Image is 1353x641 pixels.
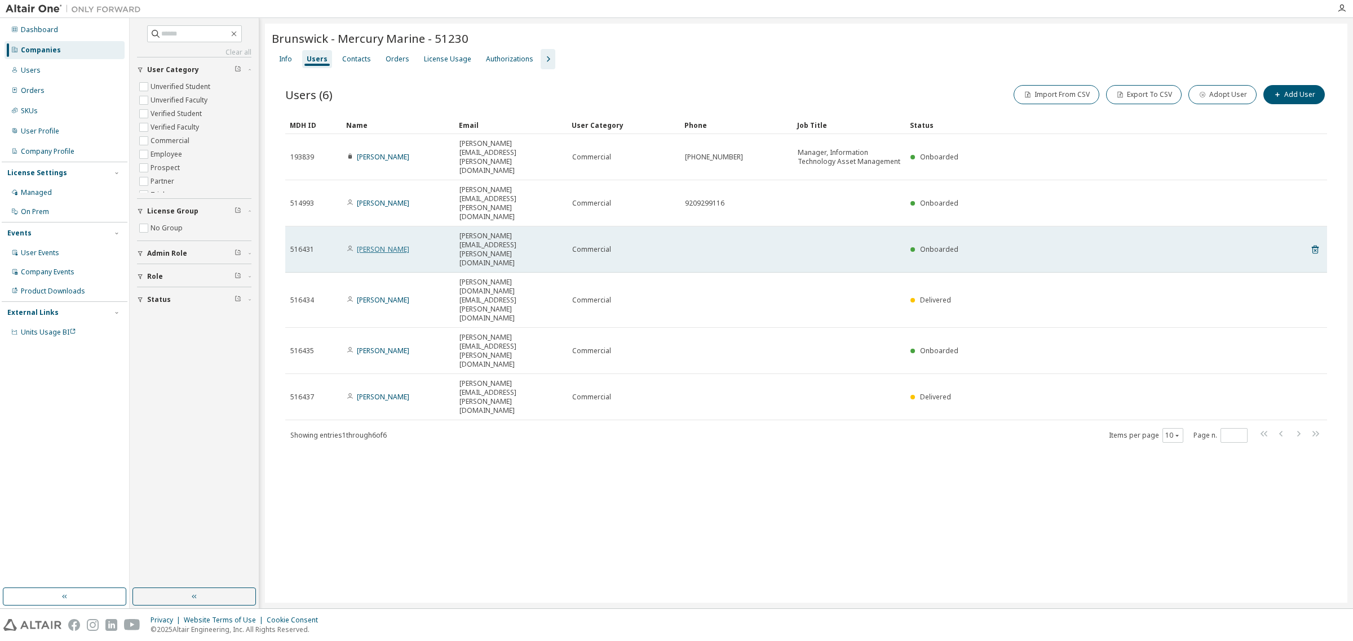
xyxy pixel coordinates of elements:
[21,327,76,337] span: Units Usage BI
[151,175,176,188] label: Partner
[147,65,199,74] span: User Category
[1188,85,1257,104] button: Adopt User
[147,207,198,216] span: License Group
[685,153,743,162] span: [PHONE_NUMBER]
[910,116,1259,134] div: Status
[290,346,314,355] span: 516435
[147,295,171,304] span: Status
[459,139,562,175] span: [PERSON_NAME][EMAIL_ADDRESS][PERSON_NAME][DOMAIN_NAME]
[147,249,187,258] span: Admin Role
[151,616,184,625] div: Privacy
[147,272,163,281] span: Role
[920,295,951,305] span: Delivered
[21,106,38,115] div: SKUs
[357,244,409,254] a: [PERSON_NAME]
[424,55,471,64] div: License Usage
[272,30,468,46] span: Brunswick - Mercury Marine - 51230
[285,87,333,103] span: Users (6)
[235,207,241,216] span: Clear filter
[572,346,611,355] span: Commercial
[235,65,241,74] span: Clear filter
[235,272,241,281] span: Clear filter
[7,168,67,177] div: License Settings
[357,295,409,305] a: [PERSON_NAME]
[357,152,409,162] a: [PERSON_NAME]
[151,161,182,175] label: Prospect
[1263,85,1325,104] button: Add User
[1106,85,1182,104] button: Export To CSV
[572,116,675,134] div: User Category
[21,188,52,197] div: Managed
[572,199,611,208] span: Commercial
[137,48,251,57] a: Clear all
[21,147,74,156] div: Company Profile
[21,127,59,136] div: User Profile
[290,153,314,162] span: 193839
[235,295,241,304] span: Clear filter
[290,245,314,254] span: 516431
[459,232,562,268] span: [PERSON_NAME][EMAIL_ADDRESS][PERSON_NAME][DOMAIN_NAME]
[151,94,210,107] label: Unverified Faculty
[7,229,32,238] div: Events
[459,379,562,415] span: [PERSON_NAME][EMAIL_ADDRESS][PERSON_NAME][DOMAIN_NAME]
[7,308,59,317] div: External Links
[105,619,117,631] img: linkedin.svg
[267,616,325,625] div: Cookie Consent
[290,430,387,440] span: Showing entries 1 through 6 of 6
[459,185,562,221] span: [PERSON_NAME][EMAIL_ADDRESS][PERSON_NAME][DOMAIN_NAME]
[1014,85,1099,104] button: Import From CSV
[151,625,325,634] p: © 2025 Altair Engineering, Inc. All Rights Reserved.
[572,245,611,254] span: Commercial
[21,66,41,75] div: Users
[137,57,251,82] button: User Category
[21,248,59,257] div: User Events
[151,148,184,161] label: Employee
[459,116,563,134] div: Email
[290,199,314,208] span: 514993
[290,296,314,305] span: 516434
[357,198,409,208] a: [PERSON_NAME]
[151,107,204,121] label: Verified Student
[1109,428,1183,443] span: Items per page
[459,278,562,323] span: [PERSON_NAME][DOMAIN_NAME][EMAIL_ADDRESS][PERSON_NAME][DOMAIN_NAME]
[307,55,328,64] div: Users
[290,116,337,134] div: MDH ID
[346,116,450,134] div: Name
[386,55,409,64] div: Orders
[137,287,251,312] button: Status
[798,148,900,166] span: Manager, Information Technology Asset Management
[151,134,192,148] label: Commercial
[486,55,533,64] div: Authorizations
[572,296,611,305] span: Commercial
[279,55,292,64] div: Info
[685,199,724,208] span: 9209299116
[797,116,901,134] div: Job Title
[137,199,251,224] button: License Group
[572,153,611,162] span: Commercial
[124,619,140,631] img: youtube.svg
[21,46,61,55] div: Companies
[1165,431,1180,440] button: 10
[137,264,251,289] button: Role
[684,116,788,134] div: Phone
[151,188,167,202] label: Trial
[151,221,185,235] label: No Group
[920,198,958,208] span: Onboarded
[290,393,314,402] span: 516437
[572,393,611,402] span: Commercial
[151,121,201,134] label: Verified Faculty
[21,207,49,216] div: On Prem
[920,392,951,402] span: Delivered
[21,268,74,277] div: Company Events
[357,392,409,402] a: [PERSON_NAME]
[21,287,85,296] div: Product Downloads
[920,152,958,162] span: Onboarded
[920,244,958,254] span: Onboarded
[21,86,45,95] div: Orders
[342,55,371,64] div: Contacts
[151,80,213,94] label: Unverified Student
[1193,428,1248,443] span: Page n.
[184,616,267,625] div: Website Terms of Use
[3,619,61,631] img: altair_logo.svg
[68,619,80,631] img: facebook.svg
